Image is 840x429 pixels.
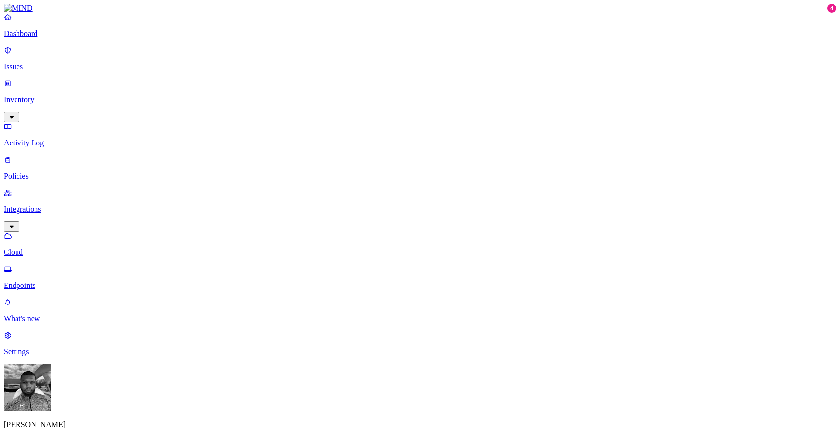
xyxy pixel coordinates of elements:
[4,232,836,257] a: Cloud
[4,95,836,104] p: Inventory
[4,46,836,71] a: Issues
[4,248,836,257] p: Cloud
[4,122,836,147] a: Activity Log
[4,62,836,71] p: Issues
[4,265,836,290] a: Endpoints
[4,139,836,147] p: Activity Log
[4,281,836,290] p: Endpoints
[4,364,51,411] img: Cameron White
[4,314,836,323] p: What's new
[4,298,836,323] a: What's new
[4,188,836,230] a: Integrations
[4,331,836,356] a: Settings
[4,205,836,214] p: Integrations
[4,347,836,356] p: Settings
[4,29,836,38] p: Dashboard
[827,4,836,13] div: 4
[4,155,836,180] a: Policies
[4,4,33,13] img: MIND
[4,4,836,13] a: MIND
[4,13,836,38] a: Dashboard
[4,420,836,429] p: [PERSON_NAME]
[4,172,836,180] p: Policies
[4,79,836,121] a: Inventory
